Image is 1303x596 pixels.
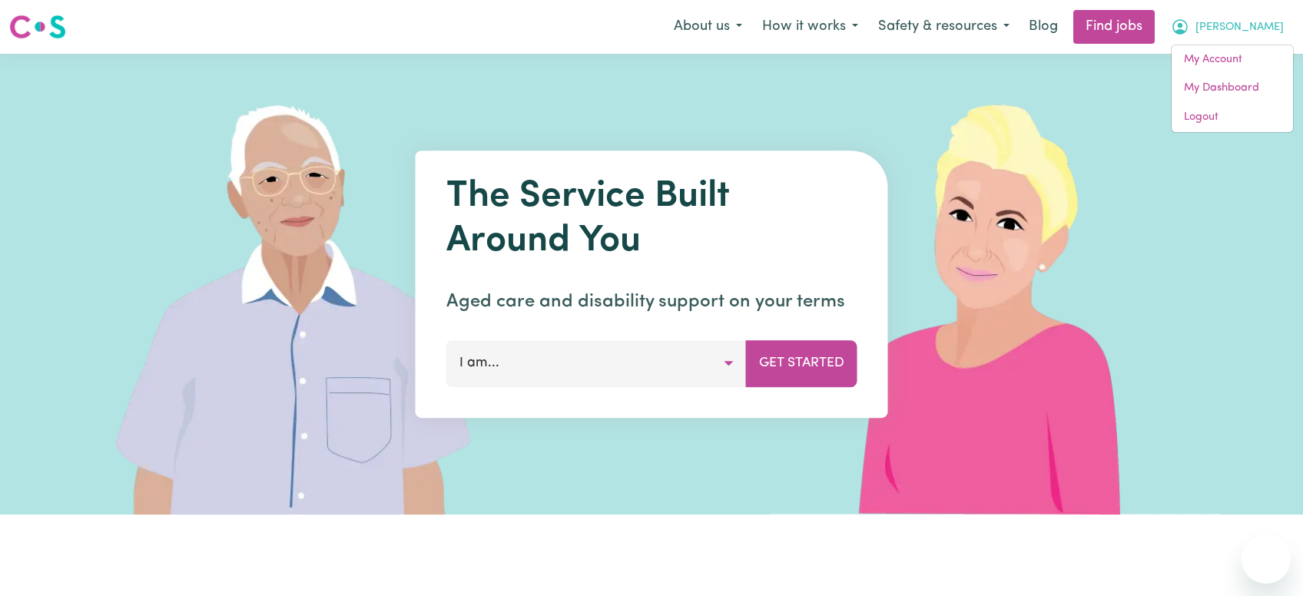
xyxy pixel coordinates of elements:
[746,340,857,386] button: Get Started
[1172,103,1293,132] a: Logout
[1172,45,1293,74] a: My Account
[868,11,1020,43] button: Safety & resources
[752,11,868,43] button: How it works
[1172,74,1293,103] a: My Dashboard
[1073,10,1155,44] a: Find jobs
[1171,45,1294,133] div: My Account
[446,288,857,316] p: Aged care and disability support on your terms
[446,175,857,263] h1: The Service Built Around You
[446,340,747,386] button: I am...
[1161,11,1294,43] button: My Account
[1020,10,1067,44] a: Blog
[9,13,66,41] img: Careseekers logo
[664,11,752,43] button: About us
[1195,19,1284,36] span: [PERSON_NAME]
[1242,535,1291,584] iframe: Button to launch messaging window
[9,9,66,45] a: Careseekers logo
